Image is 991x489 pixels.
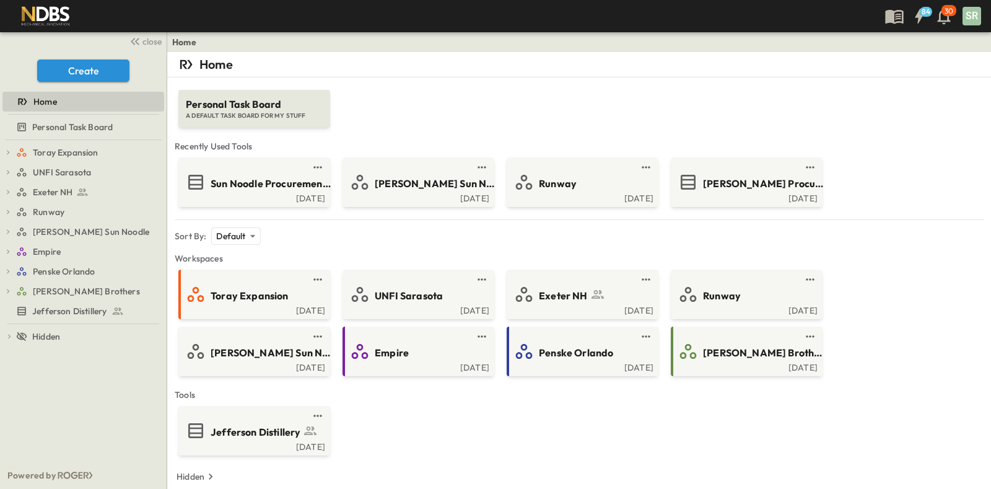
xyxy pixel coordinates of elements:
button: test [803,272,818,287]
button: Hidden [172,468,222,485]
a: Home [172,36,196,48]
span: Runway [703,289,741,303]
button: close [124,32,164,50]
div: Toray Expansiontest [2,143,164,162]
a: [DATE] [181,361,325,371]
a: [DATE] [509,304,653,314]
button: test [803,160,818,175]
a: Jefferson Distillery [181,421,325,441]
button: test [310,272,325,287]
img: 21e55f6baeff125b30a45465d0e70b50eae5a7d0cf88fa6f7f5a0c3ff4ea74cb.png [15,3,76,29]
a: [DATE] [673,192,818,202]
p: Default [216,230,245,242]
button: test [310,160,325,175]
div: [DATE] [509,192,653,202]
span: Jefferson Distillery [211,425,300,439]
span: Home [33,95,57,108]
span: Penske Orlando [539,346,613,360]
a: Exeter NH [16,183,162,201]
a: [DATE] [673,304,818,314]
a: [DATE] [673,361,818,371]
button: test [310,329,325,344]
a: UNFI Sarasota [16,164,162,181]
span: Exeter NH [539,289,588,303]
button: test [474,329,489,344]
span: Personal Task Board [32,121,113,133]
p: 30 [945,6,953,16]
a: [DATE] [181,304,325,314]
a: [PERSON_NAME] Brothers [673,341,818,361]
button: test [310,408,325,423]
span: Empire [375,346,409,360]
a: Toray Expansion [181,284,325,304]
div: [DATE] [345,361,489,371]
a: [DATE] [181,441,325,451]
div: UNFI Sarasotatest [2,162,164,182]
p: Sort By: [175,230,206,242]
button: test [803,329,818,344]
span: Recently Used Tools [175,140,984,152]
span: Runway [539,177,577,191]
button: test [474,272,489,287]
div: [DATE] [345,304,489,314]
button: test [639,329,653,344]
div: Personal Task Boardtest [2,117,164,137]
span: Hidden [32,330,60,343]
span: [PERSON_NAME] Sun Noodle [375,177,495,191]
a: [DATE] [181,192,325,202]
button: SR [961,6,982,27]
button: test [639,160,653,175]
h6: 84 [922,7,931,17]
button: 84 [907,5,932,27]
span: UNFI Sarasota [33,166,91,178]
a: Personal Task Board [2,118,162,136]
div: Default [211,227,260,245]
div: Exeter NHtest [2,182,164,202]
nav: breadcrumbs [172,36,204,48]
div: SR [963,7,981,25]
a: Sun Noodle Procurement Log [181,172,325,192]
button: Create [37,59,129,82]
a: Empire [345,341,489,361]
a: [PERSON_NAME] Sun Noodle [345,172,489,192]
button: test [474,160,489,175]
span: Jefferson Distillery [32,305,107,317]
span: Penske Orlando [33,265,95,278]
a: UNFI Sarasota [345,284,489,304]
span: Toray Expansion [33,146,98,159]
a: [PERSON_NAME] Brothers [16,283,162,300]
span: Empire [33,245,61,258]
button: test [639,272,653,287]
div: [PERSON_NAME] Brotherstest [2,281,164,301]
span: Sun Noodle Procurement Log [211,177,331,191]
a: Penske Orlando [509,341,653,361]
span: UNFI Sarasota [375,289,443,303]
div: Penske Orlandotest [2,262,164,281]
a: Penske Orlando [16,263,162,280]
span: close [142,35,162,48]
span: A DEFAULT TASK BOARD FOR MY STUFF [186,112,323,120]
span: [PERSON_NAME] Procurement [703,177,824,191]
span: [PERSON_NAME] Brothers [33,285,140,297]
div: [PERSON_NAME] Sun Noodletest [2,222,164,242]
a: Runway [16,203,162,221]
p: Hidden [177,470,204,483]
a: Runway [673,284,818,304]
a: [DATE] [509,361,653,371]
a: Home [2,93,162,110]
a: Toray Expansion [16,144,162,161]
p: Home [199,56,233,73]
a: [PERSON_NAME] Sun Noodle [16,223,162,240]
span: Tools [175,389,984,401]
a: Exeter NH [509,284,653,304]
a: [DATE] [345,192,489,202]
